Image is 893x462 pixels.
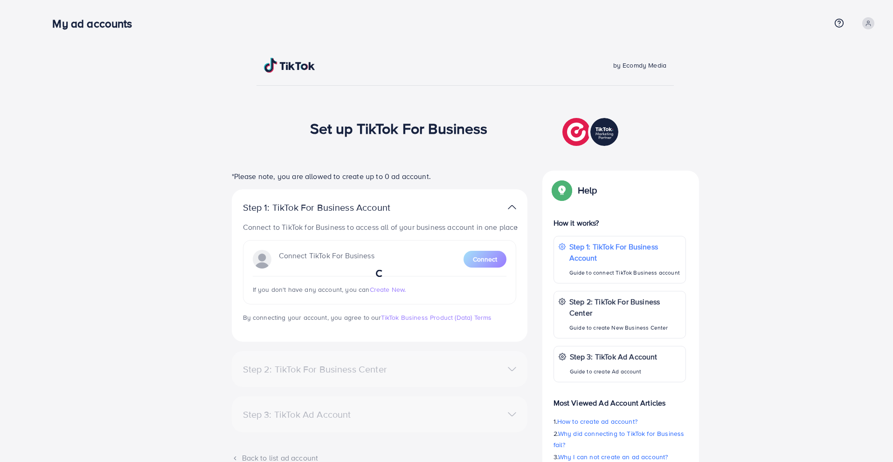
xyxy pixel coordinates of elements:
[569,267,681,278] p: Guide to connect TikTok Business account
[570,351,658,362] p: Step 3: TikTok Ad Account
[554,390,686,408] p: Most Viewed Ad Account Articles
[243,202,420,213] p: Step 1: TikTok For Business Account
[569,241,681,263] p: Step 1: TikTok For Business Account
[310,119,488,137] h1: Set up TikTok For Business
[554,428,686,450] p: 2.
[554,217,686,228] p: How it works?
[264,58,315,73] img: TikTok
[562,116,621,148] img: TikTok partner
[232,171,527,182] p: *Please note, you are allowed to create up to 0 ad account.
[554,416,686,427] p: 1.
[578,185,597,196] p: Help
[508,200,516,214] img: TikTok partner
[570,366,658,377] p: Guide to create Ad account
[557,417,637,426] span: How to create ad account?
[569,296,681,318] p: Step 2: TikTok For Business Center
[558,452,668,462] span: Why I can not create an ad account?
[52,17,139,30] h3: My ad accounts
[554,429,685,449] span: Why did connecting to TikTok for Business fail?
[569,322,681,333] p: Guide to create New Business Center
[554,182,570,199] img: Popup guide
[613,61,666,70] span: by Ecomdy Media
